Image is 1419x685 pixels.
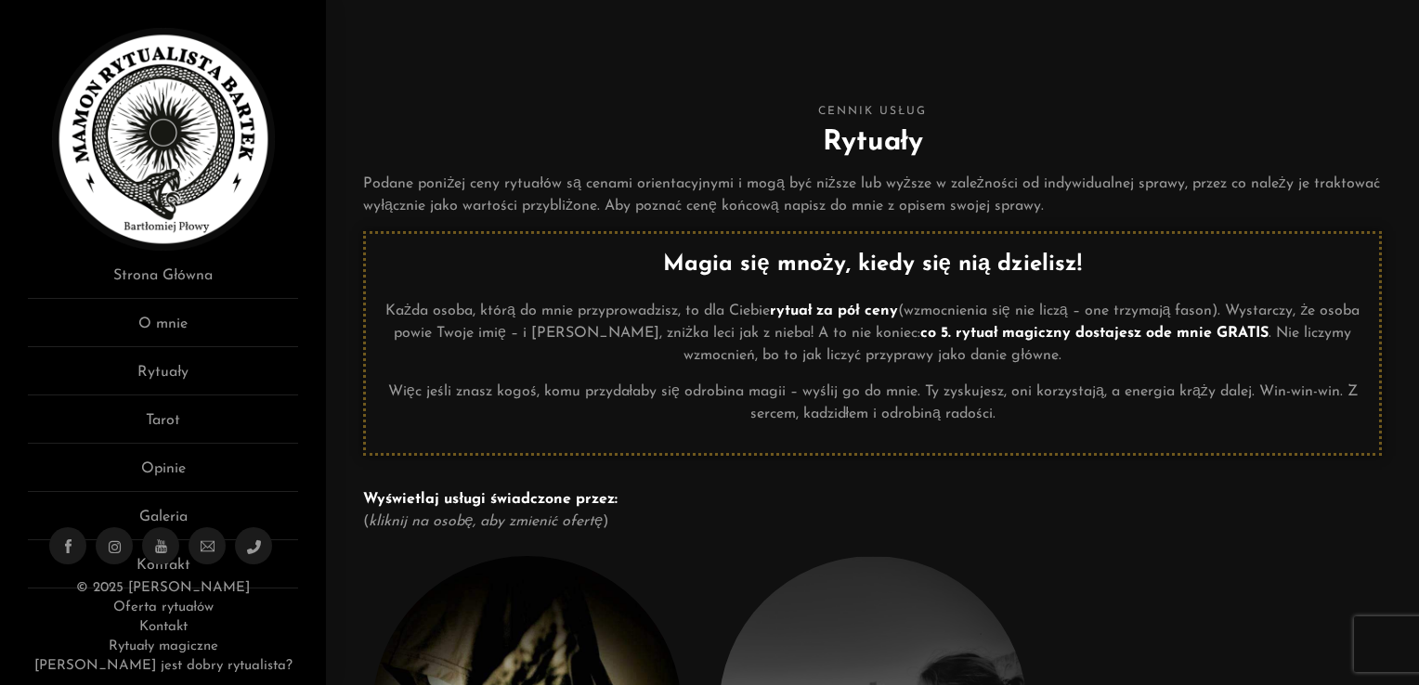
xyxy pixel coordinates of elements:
[52,28,275,251] img: Rytualista Bartek
[363,173,1382,217] p: Podane poniżej ceny rytuałów są cenami orientacyjnymi i mogą być niższe lub wyższe w zależności o...
[109,640,218,653] a: Rytuały magiczne
[363,102,1382,122] span: Cennik usług
[380,381,1365,425] p: Więc jeśli znasz kogoś, komu przydałaby się odrobina magii – wyślij go do mnie. Ty zyskujesz, oni...
[28,361,298,395] a: Rytuały
[34,659,293,673] a: [PERSON_NAME] jest dobry rytualista?
[663,253,1082,276] strong: Magia się mnoży, kiedy się nią dzielisz!
[113,601,214,614] a: Oferta rytuałów
[28,458,298,492] a: Opinie
[28,265,298,299] a: Strona Główna
[28,409,298,444] a: Tarot
[363,492,617,507] strong: Wyświetlaj usługi świadczone przez:
[770,304,898,318] strong: rytuał za pół ceny
[363,488,1382,533] p: ( )
[28,313,298,347] a: O mnie
[920,326,1269,341] strong: co 5. rytuał magiczny dostajesz ode mnie GRATIS
[139,620,188,634] a: Kontakt
[369,514,603,529] em: kliknij na osobę, aby zmienić ofertę
[363,122,1382,163] h2: Rytuały
[28,506,298,540] a: Galeria
[380,300,1365,367] p: Każda osoba, którą do mnie przyprowadzisz, to dla Ciebie (wzmocnienia się nie liczą – one trzymaj...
